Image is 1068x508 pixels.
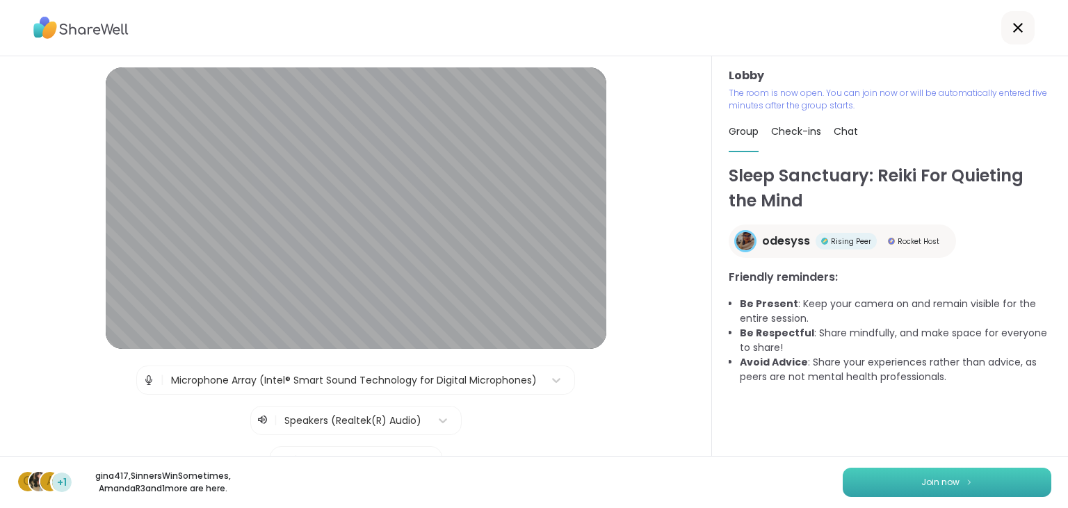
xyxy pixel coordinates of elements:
span: | [274,412,277,429]
h3: Lobby [729,67,1051,84]
li: : Share your experiences rather than advice, as peers are not mental health professionals. [740,355,1051,384]
a: odesyssodesyssRising PeerRising PeerRocket HostRocket Host [729,224,956,258]
h3: Friendly reminders: [729,269,1051,286]
b: Avoid Advice [740,355,808,369]
img: odesyss [736,232,754,250]
li: : Share mindfully, and make space for everyone to share! [740,326,1051,355]
b: Be Respectful [740,326,814,340]
li: : Keep your camera on and remain visible for the entire session. [740,297,1051,326]
span: odesyss [762,233,810,249]
span: | [161,366,164,394]
img: Rocket Host [888,238,895,245]
p: gina417 , SinnersWinSometimes , AmandaR3 and 1 more are here. [85,470,241,495]
img: Microphone [143,366,155,394]
span: Group [729,124,759,138]
img: Rising Peer [821,238,828,245]
p: The room is now open. You can join now or will be automatically entered five minutes after the gr... [729,87,1051,112]
span: Rocket Host [898,236,939,247]
h1: Sleep Sanctuary: Reiki For Quieting the Mind [729,163,1051,213]
span: Rising Peer [831,236,871,247]
span: Check-ins [771,124,821,138]
button: Join now [843,468,1051,497]
span: +1 [57,475,67,490]
span: Chat [834,124,858,138]
div: Microphone Array (Intel® Smart Sound Technology for Digital Microphones) [171,373,537,388]
span: A [47,473,54,491]
img: ShareWell Logo [33,12,129,44]
img: ShareWell Logomark [965,478,973,486]
span: g [23,473,33,491]
span: | [294,447,298,475]
div: Integrated Webcam [305,454,404,468]
span: Join now [921,476,960,489]
img: SinnersWinSometimes [29,472,49,491]
img: Camera [276,447,289,475]
b: Be Present [740,297,798,311]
